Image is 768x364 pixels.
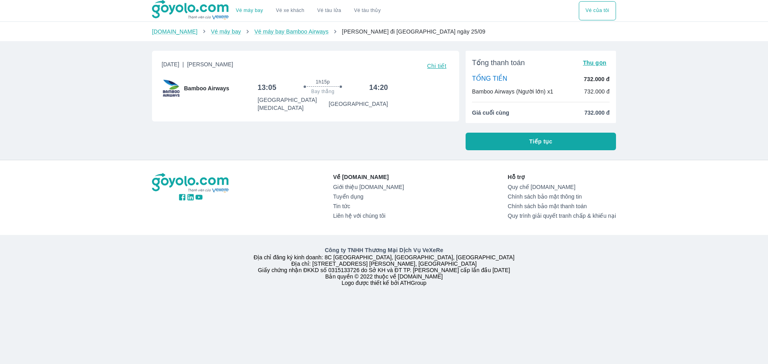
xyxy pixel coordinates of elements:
[472,88,553,95] p: Bamboo Airways (Người lớn) x1
[152,28,198,35] a: [DOMAIN_NAME]
[466,133,616,150] button: Tiếp tục
[584,75,610,83] p: 732.000 đ
[508,203,616,209] a: Chính sách bảo mật thanh toán
[424,60,450,72] button: Chi tiết
[211,28,241,35] a: Vé máy bay
[329,100,388,108] p: [GEOGRAPHIC_DATA]
[579,1,616,20] button: Vé của tôi
[276,8,304,14] a: Vé xe khách
[579,1,616,20] div: choose transportation mode
[152,28,616,36] nav: breadcrumb
[508,193,616,200] a: Chính sách bảo mật thông tin
[342,28,486,35] span: [PERSON_NAME] đi [GEOGRAPHIC_DATA] ngày 25/09
[182,61,184,68] span: |
[311,88,334,95] span: Bay thẳng
[508,173,616,181] p: Hỗ trợ
[472,109,509,117] span: Giá cuối cùng
[583,60,606,66] span: Thu gọn
[472,75,507,84] p: TỔNG TIỀN
[333,173,404,181] p: Về [DOMAIN_NAME]
[236,8,263,14] a: Vé máy bay
[258,96,329,112] p: [GEOGRAPHIC_DATA] [MEDICAL_DATA]
[258,83,276,92] h6: 13:05
[369,83,388,92] h6: 14:20
[162,60,233,72] span: [DATE]
[152,173,230,193] img: logo
[254,28,328,35] a: Vé máy bay Bamboo Airways
[333,193,404,200] a: Tuyển dụng
[311,1,348,20] a: Vé tàu lửa
[230,1,387,20] div: choose transportation mode
[508,184,616,190] a: Quy chế [DOMAIN_NAME]
[584,109,610,117] span: 732.000 đ
[427,63,446,69] span: Chi tiết
[154,246,614,254] p: Công ty TNHH Thương Mại Dịch Vụ VeXeRe
[508,213,616,219] a: Quy trình giải quyết tranh chấp & khiếu nại
[584,88,610,95] p: 732.000 đ
[316,79,330,85] span: 1h15p
[529,137,552,145] span: Tiếp tục
[348,1,387,20] button: Vé tàu thủy
[187,61,233,68] span: [PERSON_NAME]
[472,58,525,68] span: Tổng thanh toán
[580,57,610,68] button: Thu gọn
[184,84,229,92] span: Bamboo Airways
[147,246,621,286] div: Địa chỉ đăng ký kinh doanh: 8C [GEOGRAPHIC_DATA], [GEOGRAPHIC_DATA], [GEOGRAPHIC_DATA] Địa chỉ: [...
[333,213,404,219] a: Liên hệ với chúng tôi
[333,203,404,209] a: Tin tức
[333,184,404,190] a: Giới thiệu [DOMAIN_NAME]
